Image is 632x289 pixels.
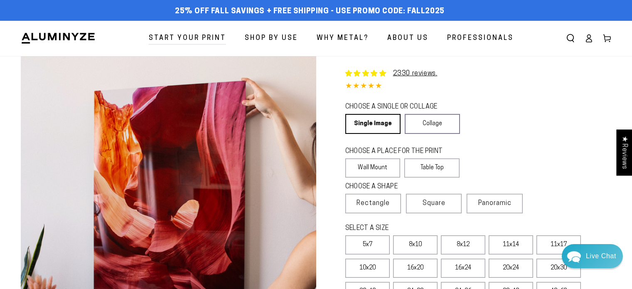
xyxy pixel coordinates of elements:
[317,32,369,44] span: Why Metal?
[21,32,96,44] img: Aluminyze
[345,235,390,254] label: 5x7
[536,235,581,254] label: 11x17
[393,70,438,77] a: 2330 reviews.
[143,27,232,49] a: Start Your Print
[393,259,438,278] label: 16x20
[345,81,612,93] div: 4.85 out of 5.0 stars
[405,114,460,134] a: Collage
[423,198,445,208] span: Square
[345,224,502,233] legend: SELECT A SIZE
[404,158,460,178] label: Table Top
[441,27,520,49] a: Professionals
[536,259,581,278] label: 20x30
[616,129,632,175] div: Click to open Judge.me floating reviews tab
[586,244,616,268] div: Contact Us Directly
[357,198,390,208] span: Rectangle
[393,235,438,254] label: 8x10
[489,235,533,254] label: 11x14
[441,235,485,254] label: 8x12
[489,259,533,278] label: 20x24
[345,102,452,112] legend: CHOOSE A SINGLE OR COLLAGE
[345,147,452,156] legend: CHOOSE A PLACE FOR THE PRINT
[447,32,514,44] span: Professionals
[381,27,435,49] a: About Us
[239,27,304,49] a: Shop By Use
[387,32,428,44] span: About Us
[562,244,623,268] div: Chat widget toggle
[561,29,580,47] summary: Search our site
[345,182,453,192] legend: CHOOSE A SHAPE
[441,259,485,278] label: 16x24
[175,7,445,16] span: 25% off FALL Savings + Free Shipping - Use Promo Code: FALL2025
[310,27,375,49] a: Why Metal?
[345,114,401,134] a: Single Image
[149,32,226,44] span: Start Your Print
[345,158,401,178] label: Wall Mount
[478,200,512,207] span: Panoramic
[345,259,390,278] label: 10x20
[245,32,298,44] span: Shop By Use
